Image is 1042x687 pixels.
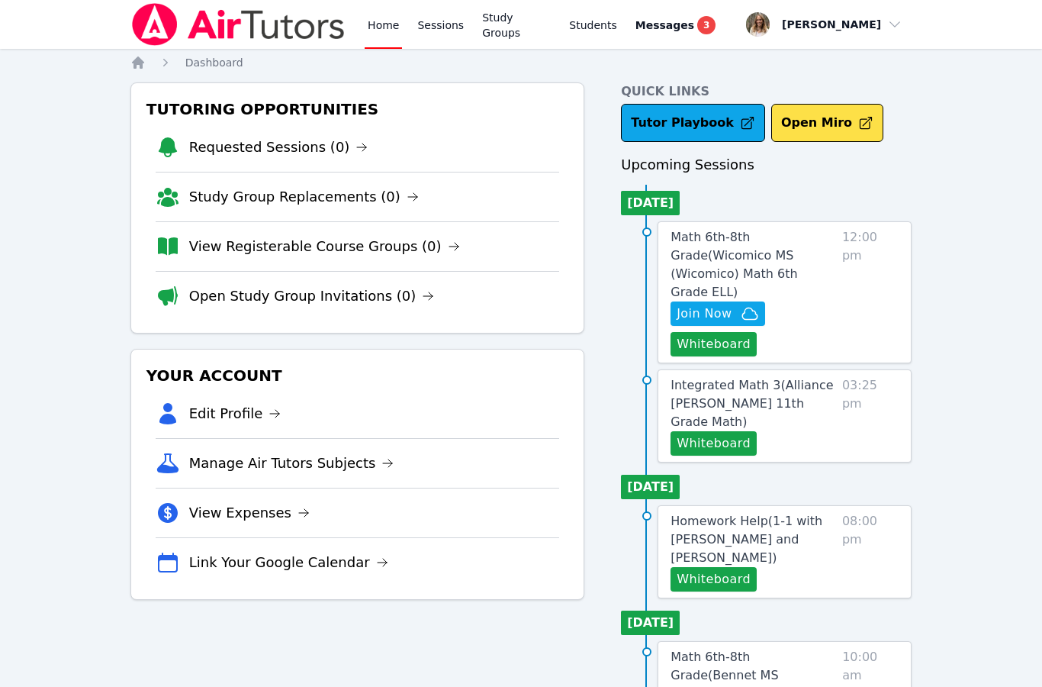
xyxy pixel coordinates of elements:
[671,514,822,565] span: Homework Help ( 1-1 with [PERSON_NAME] and [PERSON_NAME] )
[671,302,765,326] button: Join Now
[621,191,680,215] li: [DATE]
[697,16,716,34] span: 3
[677,305,732,323] span: Join Now
[635,18,694,33] span: Messages
[842,376,899,456] span: 03:25 pm
[189,403,281,424] a: Edit Profile
[130,3,346,46] img: Air Tutors
[189,453,394,474] a: Manage Air Tutors Subjects
[185,56,243,69] span: Dashboard
[842,512,899,592] span: 08:00 pm
[621,475,680,499] li: [DATE]
[842,228,899,356] span: 12:00 pm
[189,502,310,524] a: View Expenses
[671,431,757,456] button: Whiteboard
[671,378,833,429] span: Integrated Math 3 ( Alliance [PERSON_NAME] 11th Grade Math )
[671,230,797,299] span: Math 6th-8th Grade ( Wicomico MS (Wicomico) Math 6th Grade ELL )
[189,236,460,257] a: View Registerable Course Groups (0)
[671,332,757,356] button: Whiteboard
[621,104,765,142] a: Tutor Playbook
[189,137,368,158] a: Requested Sessions (0)
[671,567,757,592] button: Whiteboard
[189,552,388,573] a: Link Your Google Calendar
[621,82,912,101] h4: Quick Links
[189,285,435,307] a: Open Study Group Invitations (0)
[143,95,572,123] h3: Tutoring Opportunities
[143,362,572,389] h3: Your Account
[185,55,243,70] a: Dashboard
[671,376,836,431] a: Integrated Math 3(Alliance [PERSON_NAME] 11th Grade Math)
[621,154,912,176] h3: Upcoming Sessions
[771,104,883,142] button: Open Miro
[130,55,912,70] nav: Breadcrumb
[671,512,836,567] a: Homework Help(1-1 with [PERSON_NAME] and [PERSON_NAME])
[621,611,680,635] li: [DATE]
[189,186,419,208] a: Study Group Replacements (0)
[671,228,836,302] a: Math 6th-8th Grade(Wicomico MS (Wicomico) Math 6th Grade ELL)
